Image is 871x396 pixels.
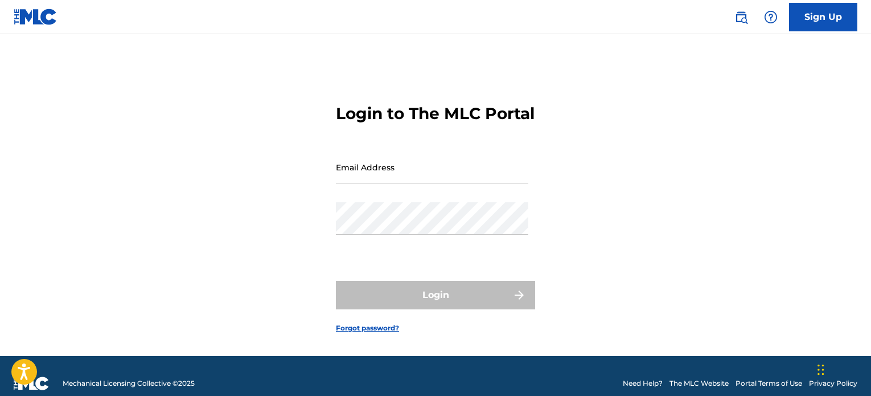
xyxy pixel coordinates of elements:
img: search [734,10,748,24]
iframe: Chat Widget [814,341,871,396]
h3: Login to The MLC Portal [336,104,535,124]
img: MLC Logo [14,9,57,25]
a: Forgot password? [336,323,399,333]
a: Portal Terms of Use [736,378,802,389]
a: Public Search [730,6,753,28]
span: Mechanical Licensing Collective © 2025 [63,378,195,389]
a: The MLC Website [669,378,729,389]
img: help [764,10,778,24]
a: Sign Up [789,3,857,31]
img: logo [14,377,49,390]
div: Drag [817,353,824,387]
a: Privacy Policy [809,378,857,389]
div: Help [759,6,782,28]
a: Need Help? [623,378,663,389]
